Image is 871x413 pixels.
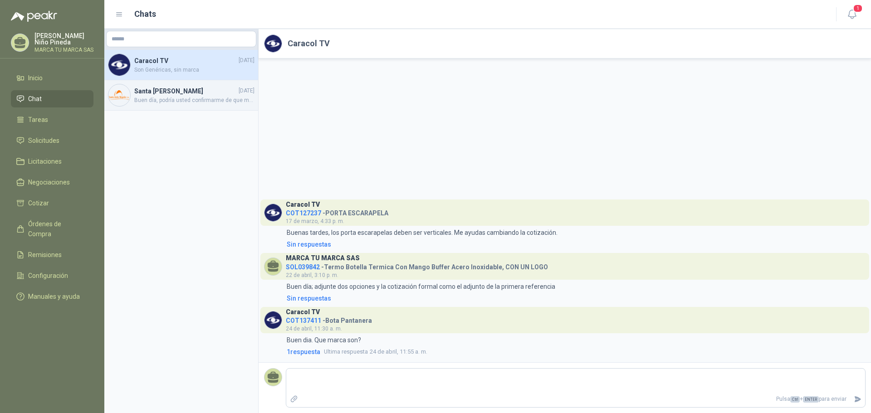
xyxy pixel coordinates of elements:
[239,56,254,65] span: [DATE]
[286,209,321,217] span: COT127237
[28,156,62,166] span: Licitaciones
[287,335,361,345] p: Buen dia. Que marca son?
[264,311,282,329] img: Company Logo
[28,250,62,260] span: Remisiones
[28,271,68,281] span: Configuración
[324,347,427,356] span: 24 de abril, 11:55 a. m.
[34,33,93,45] p: [PERSON_NAME] Niño Pineda
[286,326,342,332] span: 24 de abril, 11:30 a. m.
[324,347,368,356] span: Ultima respuesta
[286,207,388,216] h4: - PORTA ESCARAPELA
[134,86,237,96] h4: Santa [PERSON_NAME]
[11,11,57,22] img: Logo peakr
[286,310,320,315] h3: Caracol TV
[285,293,866,303] a: Sin respuestas
[28,219,85,239] span: Órdenes de Compra
[287,293,331,303] div: Sin respuestas
[28,136,59,146] span: Solicitudes
[286,261,548,270] h4: - Termo Botella Termica Con Mango Buffer Acero Inoxidable, CON UN LOGO
[844,6,860,23] button: 1
[803,396,819,403] span: ENTER
[285,239,866,249] a: Sin respuestas
[790,396,800,403] span: Ctrl
[286,263,320,271] span: SOL039842
[264,204,282,221] img: Company Logo
[11,246,93,263] a: Remisiones
[28,115,48,125] span: Tareas
[286,272,338,278] span: 22 de abril, 3:10 p. m.
[239,87,254,95] span: [DATE]
[134,56,237,66] h4: Caracol TV
[11,153,93,170] a: Licitaciones
[853,4,863,13] span: 1
[11,194,93,212] a: Cotizar
[134,8,156,20] h1: Chats
[11,69,93,87] a: Inicio
[108,84,130,106] img: Company Logo
[11,288,93,305] a: Manuales y ayuda
[264,35,282,52] img: Company Logo
[285,347,866,357] a: 1respuestaUltima respuesta24 de abril, 11:55 a. m.
[286,315,372,323] h4: - Bota Pantanera
[11,90,93,107] a: Chat
[11,215,93,243] a: Órdenes de Compra
[287,347,320,357] span: 1 respuesta
[108,54,130,76] img: Company Logo
[11,267,93,284] a: Configuración
[287,239,331,249] div: Sin respuestas
[28,73,43,83] span: Inicio
[286,317,321,324] span: COT137411
[286,256,360,261] h3: MARCA TU MARCA SAS
[104,50,258,80] a: Company LogoCaracol TV[DATE]Son Genéricas, sin marca
[104,80,258,111] a: Company LogoSanta [PERSON_NAME][DATE]Buen día, podría usted confirmarme de que medida requiere lo...
[302,391,851,407] p: Pulsa + para enviar
[850,391,865,407] button: Enviar
[11,132,93,149] a: Solicitudes
[28,292,80,301] span: Manuales y ayuda
[286,391,302,407] label: Adjuntar archivos
[28,177,70,187] span: Negociaciones
[28,94,42,104] span: Chat
[286,218,344,224] span: 17 de marzo, 4:33 p. m.
[28,198,49,208] span: Cotizar
[34,47,93,53] p: MARCA TU MARCA SAS
[11,111,93,128] a: Tareas
[286,202,320,207] h3: Caracol TV
[288,37,330,50] h2: Caracol TV
[134,96,254,105] span: Buen día, podría usted confirmarme de que medida requiere los stickers? Agradezco su amable respu...
[287,228,558,238] p: Buenas tardes, los porta escarapelas deben ser verticales. Me ayudas cambiando la cotización.
[287,282,555,292] p: Buen día; adjunte dos opciones y la cotización formal como el adjunto de la primera referencia
[11,174,93,191] a: Negociaciones
[134,66,254,74] span: Son Genéricas, sin marca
